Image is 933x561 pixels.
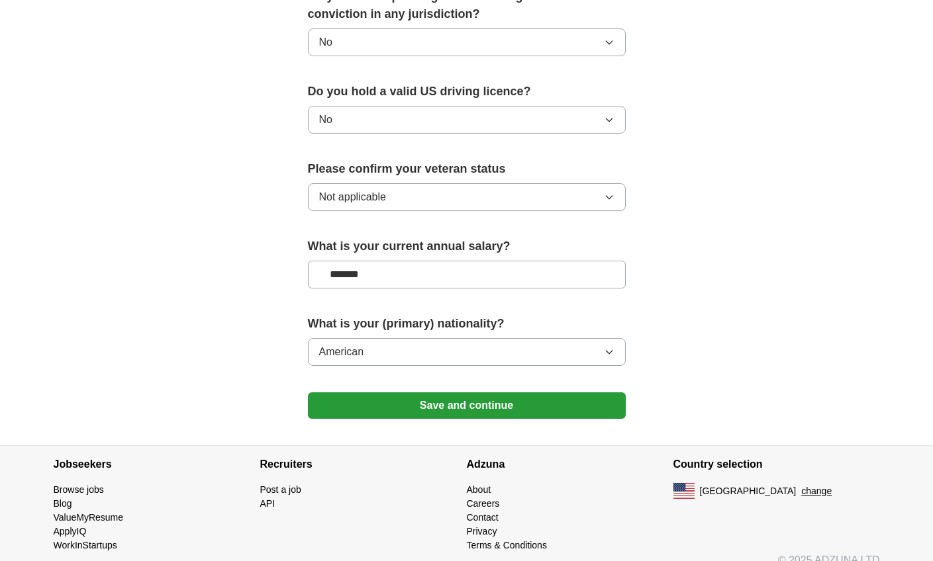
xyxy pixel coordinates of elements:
[467,512,499,523] a: Contact
[308,392,626,419] button: Save and continue
[319,34,332,50] span: No
[54,512,124,523] a: ValueMyResume
[308,315,626,333] label: What is your (primary) nationality?
[308,83,626,101] label: Do you hold a valid US driving licence?
[467,540,547,550] a: Terms & Conditions
[308,106,626,134] button: No
[319,344,364,360] span: American
[319,112,332,128] span: No
[308,237,626,255] label: What is your current annual salary?
[308,28,626,56] button: No
[467,484,491,495] a: About
[260,498,275,509] a: API
[801,484,832,498] button: change
[673,446,880,483] h4: Country selection
[700,484,797,498] span: [GEOGRAPHIC_DATA]
[54,526,87,537] a: ApplyIQ
[260,484,301,495] a: Post a job
[308,338,626,366] button: American
[54,498,72,509] a: Blog
[308,183,626,211] button: Not applicable
[54,540,117,550] a: WorkInStartups
[467,526,497,537] a: Privacy
[308,160,626,178] label: Please confirm your veteran status
[319,189,386,205] span: Not applicable
[467,498,500,509] a: Careers
[673,483,695,499] img: US flag
[54,484,104,495] a: Browse jobs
